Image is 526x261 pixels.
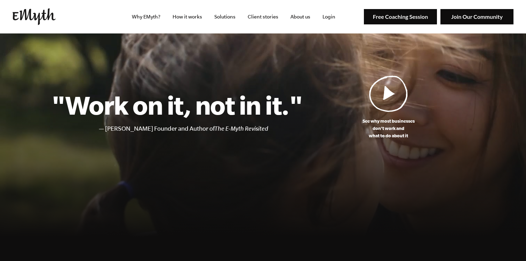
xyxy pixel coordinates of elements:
h1: "Work on it, not in it." [51,90,302,120]
img: Play Video [369,75,408,112]
img: Join Our Community [440,9,513,25]
p: See why most businesses don't work and what to do about it [302,117,475,139]
a: See why most businessesdon't work andwhat to do about it [302,75,475,139]
img: EMyth [13,8,56,25]
i: The E-Myth Revisited [215,125,268,132]
li: [PERSON_NAME] Founder and Author of [105,124,302,134]
img: Free Coaching Session [364,9,437,25]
